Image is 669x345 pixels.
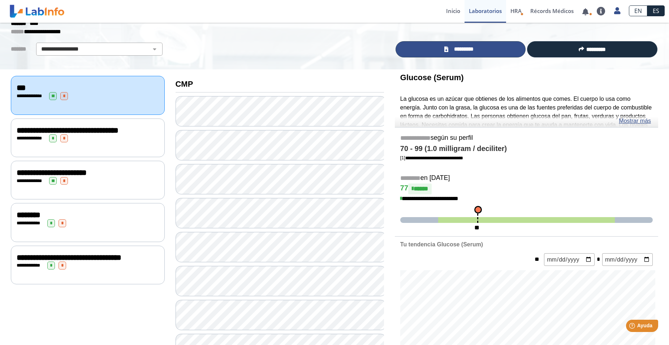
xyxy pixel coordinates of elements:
[400,241,483,247] b: Tu tendencia Glucose (Serum)
[647,5,665,16] a: ES
[400,174,653,182] h5: en [DATE]
[400,73,464,82] b: Glucose (Serum)
[510,7,522,14] span: HRA
[629,5,647,16] a: EN
[400,95,653,147] p: La glucosa es un azúcar que obtienes de los alimentos que comes. El cuerpo lo usa como energía. J...
[400,155,463,160] a: [1]
[400,145,653,153] h4: 70 - 99 (1.0 milligram / deciliter)
[602,253,653,266] input: mm/dd/yyyy
[605,317,661,337] iframe: Help widget launcher
[400,184,653,194] h4: 77
[619,117,651,125] a: Mostrar más
[176,79,193,89] b: CMP
[544,253,595,266] input: mm/dd/yyyy
[400,134,653,142] h5: según su perfil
